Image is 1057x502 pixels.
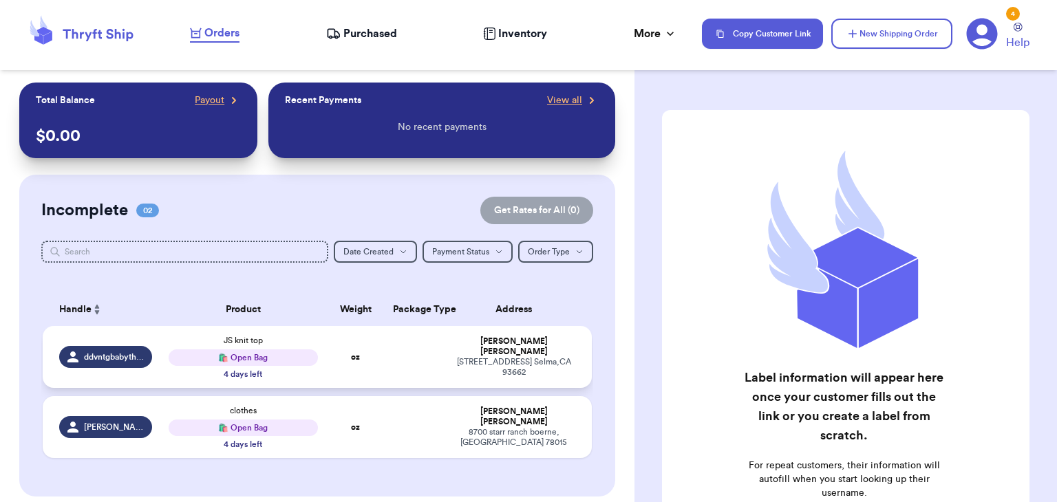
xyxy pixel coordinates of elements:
span: clothes [230,406,257,415]
span: Inventory [498,25,547,42]
h2: Label information will appear here once your customer fills out the link or you create a label fr... [741,368,947,445]
span: ddvntgbabythrifts [84,351,145,362]
button: New Shipping Order [831,19,952,49]
a: Inventory [483,25,547,42]
a: Payout [195,94,241,107]
a: Orders [190,25,239,43]
button: Date Created [334,241,417,263]
div: [PERSON_NAME] [PERSON_NAME] [452,336,575,357]
button: Copy Customer Link [702,19,823,49]
span: View all [547,94,582,107]
div: 4 [1006,7,1020,21]
h2: Incomplete [41,199,128,221]
p: For repeat customers, their information will autofill when you start looking up their username. [741,459,947,500]
input: Search [41,241,328,263]
span: Orders [204,25,239,41]
span: Order Type [528,248,570,256]
div: [STREET_ADDRESS] Selma , CA 93662 [452,357,575,378]
button: Order Type [518,241,593,263]
th: Weight [326,293,385,326]
a: View all [547,94,599,107]
p: No recent payments [398,120,487,134]
th: Package Type [385,293,444,326]
span: Purchased [343,25,397,42]
span: [PERSON_NAME].berry_ [84,422,145,433]
div: 4 days left [224,439,262,450]
span: 02 [136,204,159,217]
span: Payment Status [432,248,489,256]
div: 🛍️ Open Bag [169,349,317,366]
span: JS knit top [224,336,263,345]
div: More [634,25,677,42]
div: 4 days left [224,369,262,380]
span: Payout [195,94,224,107]
a: 4 [966,18,998,50]
button: Payment Status [423,241,513,263]
div: 🛍️ Open Bag [169,419,317,436]
span: Date Created [343,248,394,256]
span: Help [1006,34,1029,51]
th: Address [444,293,592,326]
a: Purchased [326,25,397,42]
p: Total Balance [36,94,95,107]
strong: oz [351,353,360,361]
button: Get Rates for All (0) [480,197,593,224]
p: Recent Payments [285,94,361,107]
div: 8700 starr ranch boerne , [GEOGRAPHIC_DATA] 78015 [452,427,575,448]
p: $ 0.00 [36,125,242,147]
a: Help [1006,23,1029,51]
button: Sort ascending [92,301,103,318]
div: [PERSON_NAME] [PERSON_NAME] [452,406,575,427]
th: Product [160,293,325,326]
strong: oz [351,423,360,431]
span: Handle [59,303,92,317]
